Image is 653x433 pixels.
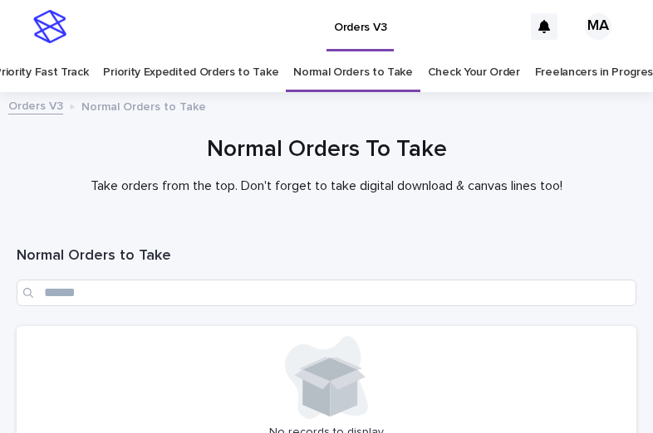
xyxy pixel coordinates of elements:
input: Search [17,280,636,306]
div: MA [585,13,611,40]
a: Check Your Order [428,53,520,92]
p: Take orders from the top. Don't forget to take digital download & canvas lines too! [17,178,636,194]
h1: Normal Orders To Take [17,134,636,165]
a: Normal Orders to Take [293,53,413,92]
h1: Normal Orders to Take [17,246,636,266]
a: Orders V3 [8,95,63,114]
a: Priority Expedited Orders to Take [103,53,278,92]
img: stacker-logo-s-only.png [33,10,66,43]
p: Normal Orders to Take [81,96,206,114]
